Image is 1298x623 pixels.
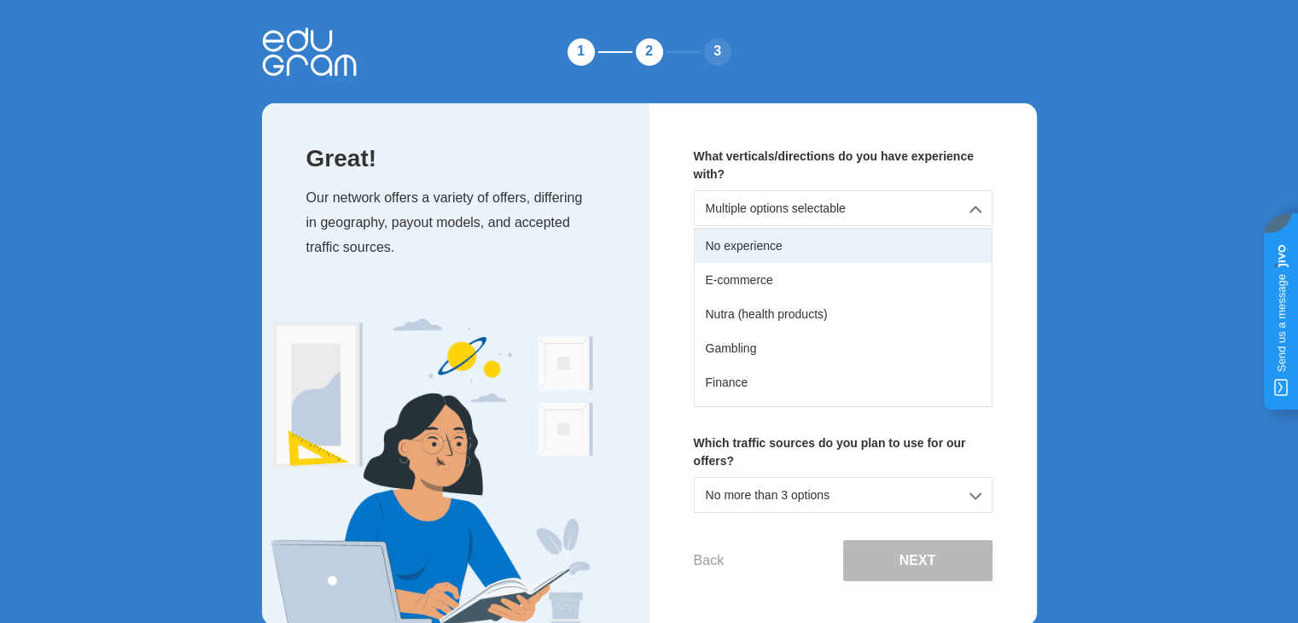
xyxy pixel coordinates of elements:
button: Next [843,540,992,581]
div: Nutra (health products) [695,297,992,331]
div: 3 [701,35,735,69]
p: What verticals/directions do you have experience with? [694,148,992,183]
div: 1 [564,35,598,69]
div: Finance [695,365,992,399]
div: E-commerce [695,263,992,297]
div: Gambling [695,331,992,365]
button: Back [694,553,725,568]
div: 2 [632,35,666,69]
p: Which traffic sources do you plan to use for our offers? [694,434,992,470]
div: Multiple options selectable [694,190,992,226]
div: Dating [695,400,992,434]
div: No experience [695,229,992,263]
div: No more than 3 options [694,477,992,513]
p: Great! [306,148,615,169]
p: Our network offers a variety of offers, differing in geography, payout models, and accepted traff... [306,186,615,259]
